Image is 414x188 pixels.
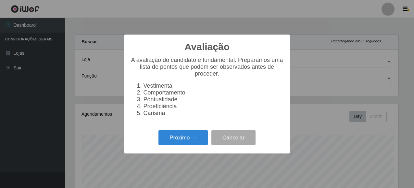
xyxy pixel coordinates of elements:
[144,110,284,117] li: Carisma
[184,41,230,53] h2: Avaliação
[131,57,284,77] p: A avaliação do candidato é fundamental. Preparamos uma lista de pontos que podem ser observados a...
[144,103,284,110] li: Proeficiência
[144,96,284,103] li: Pontualidade
[211,130,256,145] button: Cancelar
[158,130,208,145] button: Próximo →
[144,82,284,89] li: Vestimenta
[144,89,284,96] li: Comportamento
